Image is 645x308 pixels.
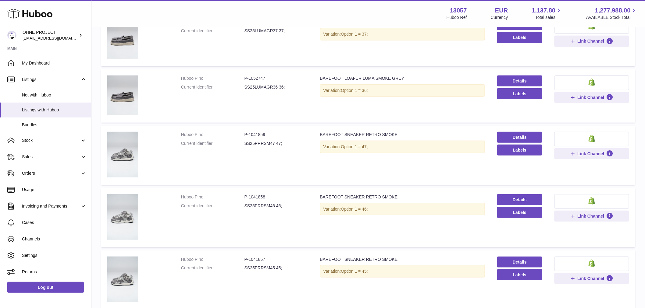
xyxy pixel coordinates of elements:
[244,265,308,271] dd: SS25PRRSM45 45;
[181,141,244,146] dt: Current identifier
[578,95,604,100] span: Link Channel
[320,28,485,40] div: Variation:
[22,253,87,258] span: Settings
[107,132,138,177] img: BAREFOOT SNEAKER RETRO SMOKE
[320,203,485,215] div: Variation:
[554,148,629,159] button: Link Channel
[22,122,87,128] span: Bundles
[341,32,368,37] span: Option 1 = 37;
[586,6,638,20] a: 1,277,988.00 AVAILABLE Stock Total
[244,132,308,138] dd: P-1041859
[181,203,244,209] dt: Current identifier
[181,28,244,34] dt: Current identifier
[22,154,80,160] span: Sales
[320,132,485,138] div: BAREFOOT SNEAKER RETRO SMOKE
[497,132,543,143] a: Details
[22,138,80,143] span: Stock
[320,257,485,262] div: BAREFOOT SNEAKER RETRO SMOKE
[595,6,631,15] span: 1,277,988.00
[22,92,87,98] span: Not with Huboo
[320,75,485,81] div: BAREFOOT LOAFER LUMA SMOKE GREY
[497,145,543,156] button: Labels
[7,282,84,293] a: Log out
[22,220,87,226] span: Cases
[7,31,16,40] img: internalAdmin-13057@internal.huboo.com
[497,207,543,218] button: Labels
[578,151,604,156] span: Link Channel
[320,84,485,97] div: Variation:
[586,15,638,20] span: AVAILABLE Stock Total
[497,32,543,43] button: Labels
[497,194,543,205] a: Details
[341,207,368,212] span: Option 1 = 46;
[22,203,80,209] span: Invoicing and Payments
[244,203,308,209] dd: SS25PRRSM46 46;
[589,79,595,86] img: shopify-small.png
[497,75,543,86] a: Details
[244,141,308,146] dd: SS25PRRSM47 47;
[578,38,604,44] span: Link Channel
[341,144,368,149] span: Option 1 = 47;
[341,269,368,274] span: Option 1 = 45;
[23,30,77,41] div: OHNE PROJECT
[244,75,308,81] dd: P-1052747
[22,77,80,82] span: Listings
[554,273,629,284] button: Link Channel
[22,170,80,176] span: Orders
[497,269,543,280] button: Labels
[22,187,87,193] span: Usage
[181,194,244,200] dt: Huboo P no
[554,36,629,47] button: Link Channel
[320,194,485,200] div: BAREFOOT SNEAKER RETRO SMOKE
[450,6,467,15] strong: 13057
[181,84,244,90] dt: Current identifier
[554,211,629,222] button: Link Channel
[181,75,244,81] dt: Huboo P no
[107,194,138,240] img: BAREFOOT SNEAKER RETRO SMOKE
[589,260,595,267] img: shopify-small.png
[578,213,604,219] span: Link Channel
[181,265,244,271] dt: Current identifier
[320,141,485,153] div: Variation:
[22,236,87,242] span: Channels
[181,257,244,262] dt: Huboo P no
[341,88,368,93] span: Option 1 = 36;
[497,88,543,99] button: Labels
[22,60,87,66] span: My Dashboard
[320,265,485,278] div: Variation:
[589,197,595,205] img: shopify-small.png
[578,276,604,281] span: Link Channel
[532,6,556,15] span: 1,137.80
[107,19,138,59] img: BAREFOOT LOAFER LUMA SMOKE GREY
[532,6,563,20] a: 1,137.80 Total sales
[107,257,138,302] img: BAREFOOT SNEAKER RETRO SMOKE
[589,135,595,142] img: shopify-small.png
[554,92,629,103] button: Link Channel
[23,36,90,40] span: [EMAIL_ADDRESS][DOMAIN_NAME]
[22,107,87,113] span: Listings with Huboo
[497,257,543,268] a: Details
[244,28,308,34] dd: SS25LUMAGR37 37;
[244,194,308,200] dd: P-1041858
[107,75,138,115] img: BAREFOOT LOAFER LUMA SMOKE GREY
[495,6,508,15] strong: EUR
[22,269,87,275] span: Returns
[535,15,562,20] span: Total sales
[447,15,467,20] div: Huboo Ref
[244,257,308,262] dd: P-1041857
[491,15,508,20] div: Currency
[244,84,308,90] dd: SS25LUMAGR36 36;
[181,132,244,138] dt: Huboo P no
